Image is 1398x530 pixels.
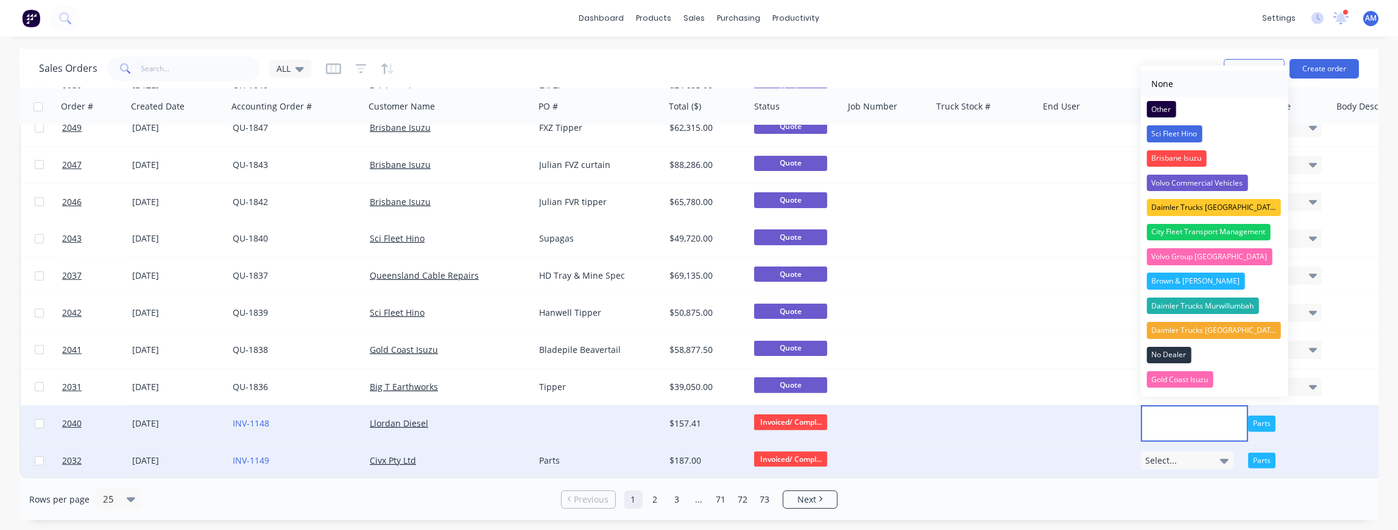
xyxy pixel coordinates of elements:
[754,341,827,356] span: Quote
[539,344,654,356] div: Bladepile Beavertail
[141,57,260,81] input: Search...
[668,490,687,509] a: Page 3
[131,100,185,113] div: Created Date
[277,62,291,75] span: ALL
[132,270,223,282] div: [DATE]
[233,455,269,466] a: INV-1149
[669,159,741,171] div: $88,286.00
[370,417,428,429] a: Llordan Diesel
[754,414,827,430] span: Invoiced/ Compl...
[562,493,615,506] a: Previous page
[22,9,40,27] img: Factory
[848,100,897,113] div: Job Number
[370,307,425,318] a: Sci Fleet Hino
[754,229,827,245] span: Quote
[754,156,827,171] span: Quote
[783,493,837,506] a: Next page
[677,9,711,27] div: sales
[62,295,132,331] a: 2042
[539,196,654,208] div: Julian FVR tipper
[370,159,431,170] a: Brisbane Isuzu
[669,417,741,430] div: $157.41
[1141,122,1288,146] button: Sci Fleet Hino
[1146,101,1176,118] div: Other
[1146,298,1259,315] div: Daimler Trucks Murwillumbah
[370,232,425,244] a: Sci Fleet Hino
[756,490,774,509] a: Page 73
[62,122,82,134] span: 2049
[574,493,609,506] span: Previous
[1146,273,1244,290] div: Brown & [PERSON_NAME]
[233,381,268,392] a: QU-1836
[669,270,741,282] div: $69,135.00
[62,196,82,208] span: 2046
[539,122,654,134] div: FXZ Tipper
[669,100,701,113] div: Total ($)
[233,417,269,429] a: INV-1148
[646,490,665,509] a: Page 2
[62,232,82,245] span: 2043
[370,381,438,392] a: Big T Earthworks
[62,270,82,282] span: 2037
[62,307,82,319] span: 2042
[1141,171,1288,195] button: Volvo Commercial Vehicles
[1146,150,1206,167] div: Brisbane Isuzu
[1146,125,1202,142] div: Sci Fleet Hino
[62,442,132,479] a: 2032
[132,232,223,245] div: [DATE]
[539,270,654,282] div: HD Tray & Mine Spec
[370,455,416,466] a: Civx Pty Ltd
[936,100,990,113] div: Truck Stock #
[62,417,82,430] span: 2040
[1146,74,1178,93] div: None
[712,490,730,509] a: Page 71
[1141,220,1288,244] button: City Fleet Transport Management
[711,9,766,27] div: purchasing
[1146,199,1281,216] div: Daimler Trucks [GEOGRAPHIC_DATA]
[734,490,752,509] a: Page 72
[1141,293,1288,318] button: Daimler Trucks Murwillumbah
[766,9,825,27] div: productivity
[62,369,132,405] a: 2031
[1141,97,1288,121] button: Other
[29,493,90,506] span: Rows per page
[132,381,223,393] div: [DATE]
[1248,416,1276,431] div: Parts
[1141,146,1288,170] button: Brisbane Isuzu
[624,490,643,509] a: Page 1 is your current page
[370,270,479,281] a: Queensland Cable Repairs
[1256,9,1302,27] div: settings
[132,159,223,171] div: [DATE]
[539,455,654,467] div: Parts
[1043,100,1080,113] div: End User
[370,122,431,133] a: Brisbane Isuzu
[62,110,132,146] a: 2049
[754,304,827,319] span: Quote
[233,344,268,355] a: QU-1838
[1146,224,1270,241] div: City Fleet Transport Management
[62,405,132,442] a: 2040
[538,100,558,113] div: PO #
[630,9,677,27] div: products
[233,122,268,133] a: QU-1847
[669,344,741,356] div: $58,877.50
[1290,59,1359,78] button: Create order
[754,377,827,392] span: Quote
[233,159,268,170] a: QU-1843
[797,493,816,506] span: Next
[669,455,741,467] div: $187.00
[1141,269,1288,293] button: Brown & [PERSON_NAME]
[1141,343,1288,367] button: No Dealer
[754,119,827,134] span: Quote
[369,100,435,113] div: Customer Name
[62,159,82,171] span: 2047
[1146,371,1213,388] div: Gold Coast Isuzu
[539,381,654,393] div: Tipper
[62,184,132,220] a: 2046
[573,9,630,27] a: dashboard
[669,122,741,134] div: $62,315.00
[233,307,268,318] a: QU-1839
[233,270,268,281] a: QU-1837
[539,307,654,319] div: Hanwell Tipper
[669,307,741,319] div: $50,875.00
